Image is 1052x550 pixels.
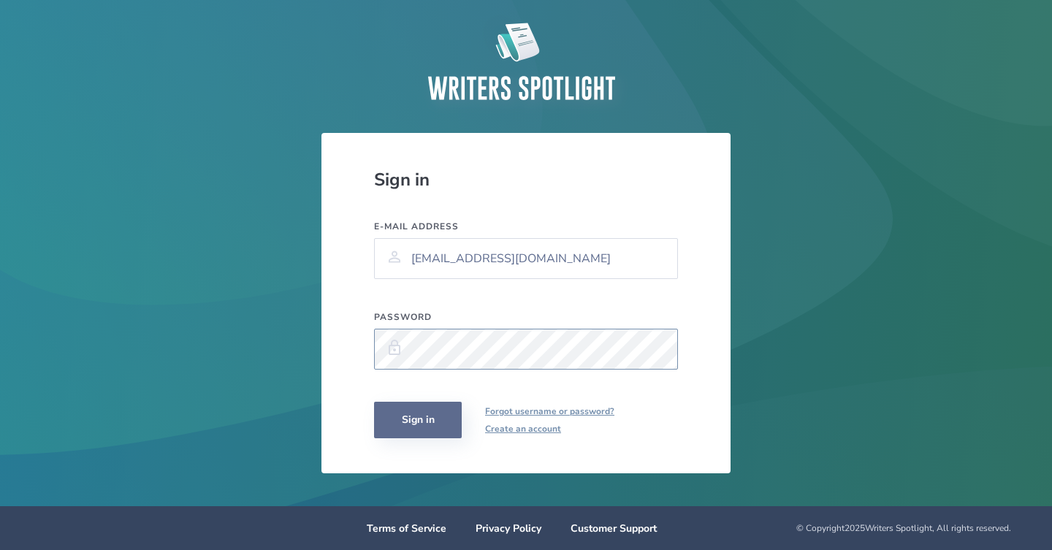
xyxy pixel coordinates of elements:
[374,168,678,191] div: Sign in
[367,522,446,535] a: Terms of Service
[485,420,614,438] a: Create an account
[374,311,678,323] label: Password
[678,522,1011,534] div: © Copyright 2025 Writers Spotlight, All rights reserved.
[374,221,678,232] label: E-mail address
[374,402,462,438] button: Sign in
[485,402,614,420] a: Forgot username or password?
[374,238,678,279] input: example@domain.com
[476,522,541,535] a: Privacy Policy
[571,522,657,535] a: Customer Support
